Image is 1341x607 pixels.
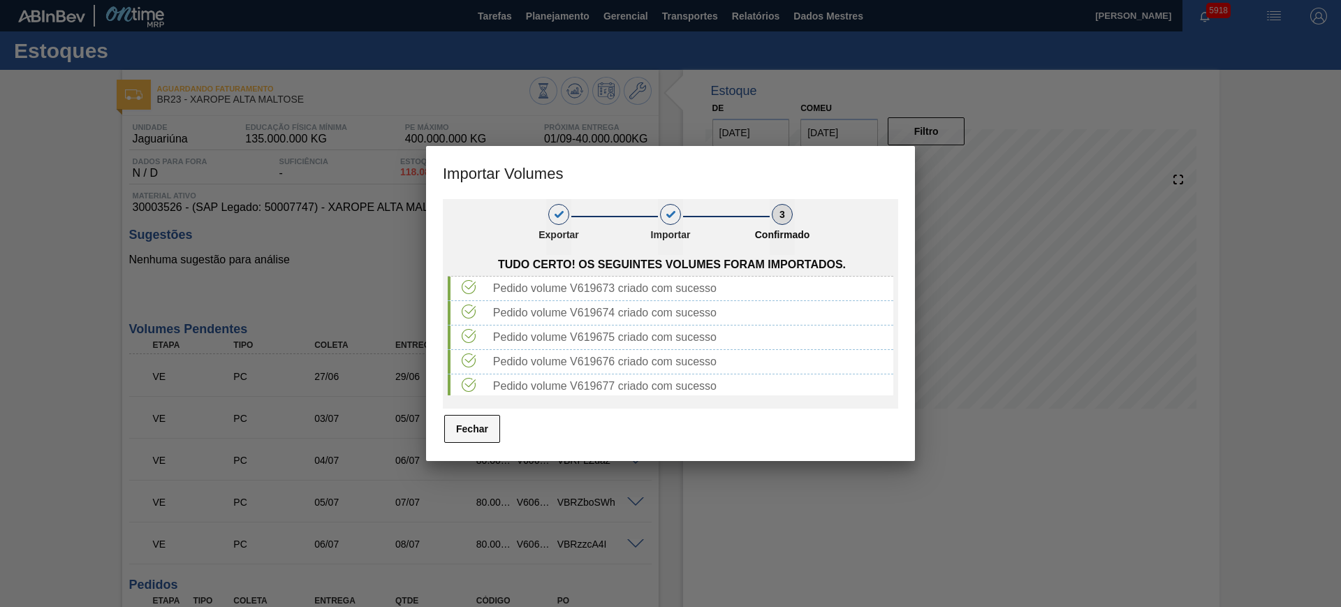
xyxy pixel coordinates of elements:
[493,307,717,319] font: Pedido volume V619674 criado com sucesso
[462,378,476,392] img: Tipo
[556,209,562,220] font: 1
[498,258,846,270] font: Tudo certo! Os seguintes volumes foram importados.
[651,229,691,240] font: Importar
[668,209,673,220] font: 2
[779,209,785,220] font: 3
[493,356,717,367] font: Pedido volume V619676 criado com sucesso
[755,229,810,240] font: Confirmado
[538,229,579,240] font: Exportar
[462,305,476,319] img: Tipo
[493,282,717,294] font: Pedido volume V619673 criado com sucesso
[493,331,717,343] font: Pedido volume V619675 criado com sucesso
[462,329,476,343] img: Tipo
[546,199,571,255] button: 1Exportar
[770,199,795,255] button: 3Confirmado
[493,380,717,392] font: Pedido volume V619677 criado com sucesso
[456,423,488,434] font: Fechar
[444,415,500,443] button: Fechar
[443,165,563,182] font: Importar Volumes
[462,280,476,294] img: Tipo
[462,353,476,367] img: Tipo
[658,199,683,255] button: 2Importar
